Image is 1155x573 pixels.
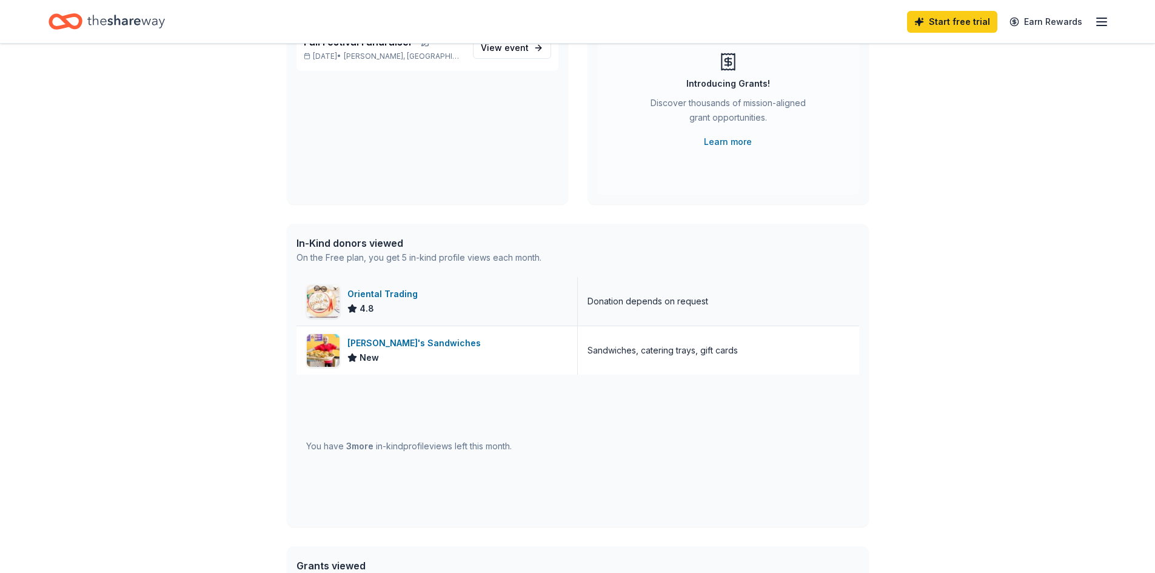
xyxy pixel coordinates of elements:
span: View [481,41,529,55]
img: Image for Oriental Trading [307,285,340,318]
span: event [504,42,529,53]
a: Start free trial [907,11,997,33]
a: Learn more [704,135,752,149]
div: Donation depends on request [588,294,708,309]
span: 4.8 [360,301,374,316]
span: [PERSON_NAME], [GEOGRAPHIC_DATA] [344,52,463,61]
a: Home [49,7,165,36]
div: [PERSON_NAME]'s Sandwiches [347,336,486,350]
div: On the Free plan, you get 5 in-kind profile views each month. [296,250,541,265]
div: Grants viewed [296,558,535,573]
div: You have in-kind profile views left this month. [306,439,512,454]
a: Earn Rewards [1002,11,1090,33]
a: View event [473,37,551,59]
div: Oriental Trading [347,287,423,301]
div: Discover thousands of mission-aligned grant opportunities. [646,96,811,130]
span: 3 more [346,441,373,451]
div: Introducing Grants! [686,76,770,91]
p: [DATE] • [304,52,463,61]
span: New [360,350,379,365]
div: Sandwiches, catering trays, gift cards [588,343,738,358]
div: In-Kind donors viewed [296,236,541,250]
img: Image for Ike's Sandwiches [307,334,340,367]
